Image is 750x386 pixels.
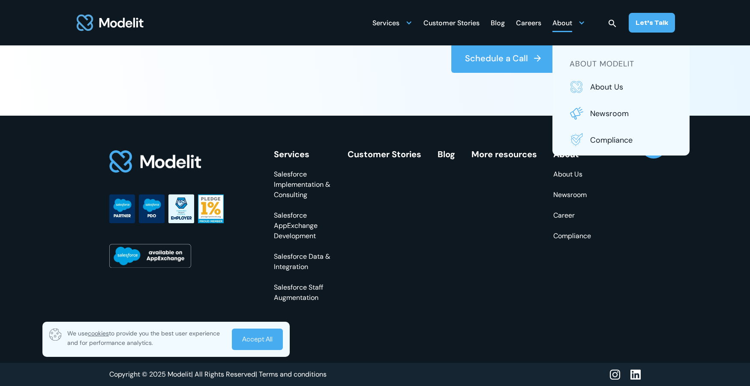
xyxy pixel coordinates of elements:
span: | [191,370,193,379]
div: Services [372,14,412,31]
img: footer logo [109,150,202,174]
span: | [255,370,257,379]
div: Services [274,150,331,159]
p: Compliance [590,135,672,146]
a: Let’s Talk [629,13,675,33]
a: Blog [491,14,505,31]
span: cookies [88,329,109,337]
a: home [75,9,145,36]
a: Blog [438,149,455,160]
a: About us [570,80,672,94]
a: Career [553,210,591,221]
div: Services [372,15,399,32]
div: About [552,15,572,32]
a: Salesforce Data & Integration [274,251,331,272]
span: All Rights Reserved [195,370,255,379]
div: Customer Stories [423,15,480,32]
a: Compliance [570,133,672,147]
p: We use to provide you the best user experience and for performance analytics. [67,329,226,347]
a: Accept All [232,329,283,350]
img: instagram icon [610,369,620,380]
a: Compliance [553,231,591,241]
a: Careers [516,14,541,31]
div: Copyright © 2025 Modelit [109,370,257,379]
button: Schedule a Call [451,44,556,73]
div: Schedule a Call [465,52,528,64]
img: modelit logo [75,9,145,36]
div: Careers [516,15,541,32]
div: Blog [491,15,505,32]
a: More resources [471,149,537,160]
div: About [552,14,585,31]
a: Newsroom [570,107,672,120]
div: Let’s Talk [636,18,668,27]
img: arrow right [532,53,543,63]
h5: about modelit [570,58,672,70]
p: Newsroom [590,108,672,119]
a: Newsroom [553,190,591,200]
nav: About [552,45,690,156]
a: Customer Stories [348,149,421,160]
a: Customer Stories [423,14,480,31]
a: About Us [553,169,591,180]
div: About [553,150,591,159]
p: About us [590,81,672,93]
a: Salesforce Implementation & Consulting [274,169,331,200]
img: linkedin icon [630,369,641,380]
a: Salesforce Staff Augmentation [274,282,331,303]
a: Terms and conditions [259,370,327,379]
a: Salesforce AppExchange Development [274,210,331,241]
